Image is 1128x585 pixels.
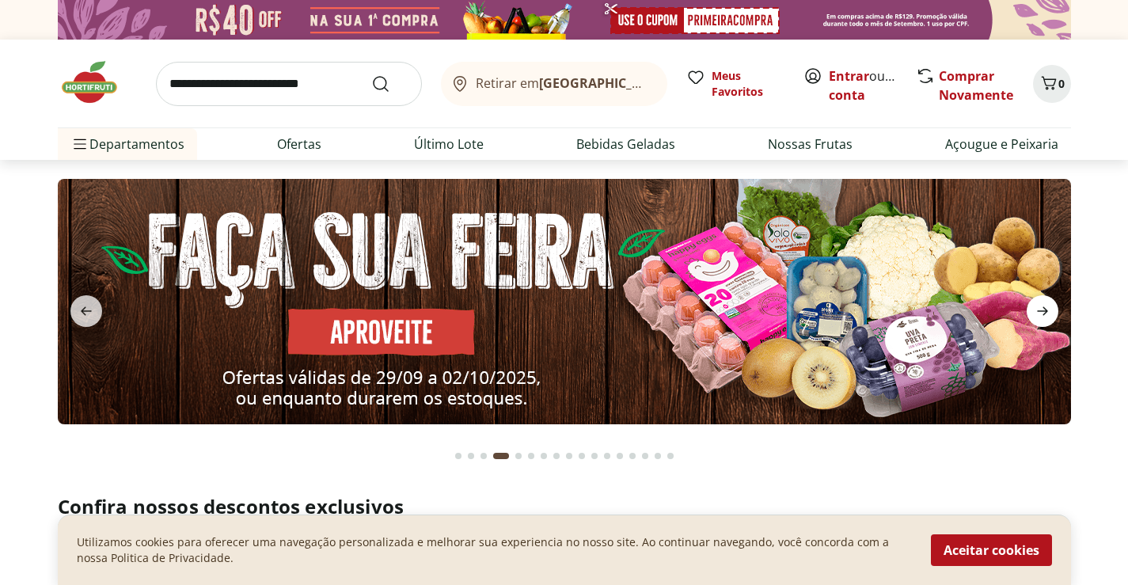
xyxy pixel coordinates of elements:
span: Meus Favoritos [712,68,784,100]
button: Go to page 6 from fs-carousel [525,437,537,475]
button: Go to page 16 from fs-carousel [651,437,664,475]
a: Entrar [829,67,869,85]
img: Hortifruti [58,59,137,106]
button: Go to page 8 from fs-carousel [550,437,563,475]
a: Último Lote [414,135,484,154]
button: Go to page 13 from fs-carousel [613,437,626,475]
button: Go to page 7 from fs-carousel [537,437,550,475]
button: Current page from fs-carousel [490,437,512,475]
button: Go to page 10 from fs-carousel [575,437,588,475]
button: Go to page 3 from fs-carousel [477,437,490,475]
span: 0 [1058,76,1065,91]
a: Nossas Frutas [768,135,853,154]
p: Utilizamos cookies para oferecer uma navegação personalizada e melhorar sua experiencia no nosso ... [77,534,912,566]
a: Criar conta [829,67,916,104]
b: [GEOGRAPHIC_DATA]/[GEOGRAPHIC_DATA] [539,74,806,92]
button: Go to page 2 from fs-carousel [465,437,477,475]
h2: Confira nossos descontos exclusivos [58,494,1071,519]
a: Meus Favoritos [686,68,784,100]
span: ou [829,66,899,104]
a: Comprar Novamente [939,67,1013,104]
button: Go to page 5 from fs-carousel [512,437,525,475]
span: Retirar em [476,76,651,90]
button: Go to page 17 from fs-carousel [664,437,677,475]
a: Bebidas Geladas [576,135,675,154]
button: Aceitar cookies [931,534,1052,566]
button: Go to page 14 from fs-carousel [626,437,639,475]
button: Go to page 1 from fs-carousel [452,437,465,475]
button: Go to page 9 from fs-carousel [563,437,575,475]
button: Carrinho [1033,65,1071,103]
button: Go to page 15 from fs-carousel [639,437,651,475]
button: Go to page 11 from fs-carousel [588,437,601,475]
img: feira [57,179,1070,424]
a: Açougue e Peixaria [945,135,1058,154]
span: Departamentos [70,125,184,163]
button: previous [58,295,115,327]
input: search [156,62,422,106]
button: next [1014,295,1071,327]
button: Go to page 12 from fs-carousel [601,437,613,475]
a: Ofertas [277,135,321,154]
button: Menu [70,125,89,163]
button: Retirar em[GEOGRAPHIC_DATA]/[GEOGRAPHIC_DATA] [441,62,667,106]
button: Submit Search [371,74,409,93]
